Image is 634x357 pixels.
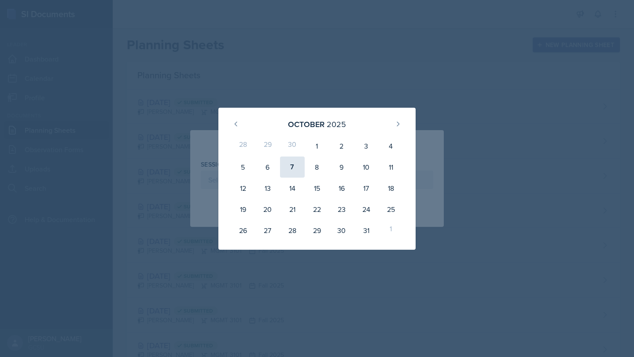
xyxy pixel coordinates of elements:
div: 2 [329,135,354,157]
div: 28 [280,220,305,241]
div: 4 [379,135,403,157]
div: 1 [305,135,329,157]
div: 11 [379,157,403,178]
div: 14 [280,178,305,199]
div: 8 [305,157,329,178]
div: 12 [231,178,255,199]
div: 25 [379,199,403,220]
div: 23 [329,199,354,220]
div: 29 [255,135,280,157]
div: 18 [379,178,403,199]
div: 15 [305,178,329,199]
div: 2025 [327,118,346,130]
div: 9 [329,157,354,178]
div: 19 [231,199,255,220]
div: 31 [354,220,379,241]
div: 1 [379,220,403,241]
div: 27 [255,220,280,241]
div: 20 [255,199,280,220]
div: 7 [280,157,305,178]
div: 16 [329,178,354,199]
div: 3 [354,135,379,157]
div: 6 [255,157,280,178]
div: October [288,118,324,130]
div: 13 [255,178,280,199]
div: 30 [329,220,354,241]
div: 17 [354,178,379,199]
div: 22 [305,199,329,220]
div: 21 [280,199,305,220]
div: 30 [280,135,305,157]
div: 5 [231,157,255,178]
div: 26 [231,220,255,241]
div: 24 [354,199,379,220]
div: 28 [231,135,255,157]
div: 10 [354,157,379,178]
div: 29 [305,220,329,241]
